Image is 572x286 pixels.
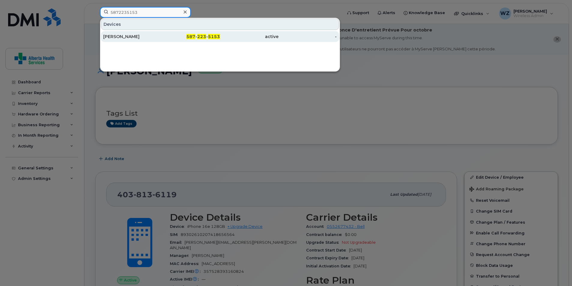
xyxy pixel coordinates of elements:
[208,34,220,39] span: 5153
[162,34,220,40] div: - -
[101,31,339,42] a: [PERSON_NAME]587-223-5153active-
[220,34,278,40] div: active
[103,34,162,40] div: [PERSON_NAME]
[101,19,339,30] div: Devices
[197,34,206,39] span: 223
[186,34,195,39] span: 587
[278,34,337,40] div: -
